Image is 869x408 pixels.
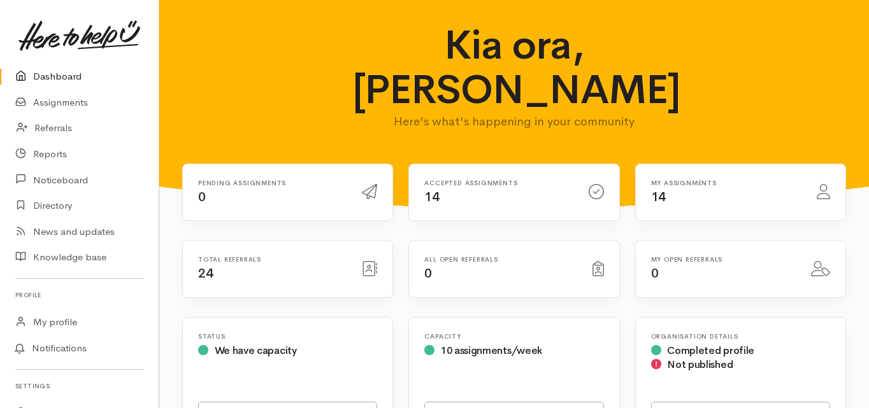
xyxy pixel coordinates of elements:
[198,265,213,281] span: 24
[651,256,796,263] h6: My open referrals
[198,333,377,340] h6: Status
[667,358,733,371] span: Not published
[651,189,666,205] span: 14
[424,333,603,340] h6: Capacity
[15,286,143,304] h6: Profile
[215,344,297,357] span: We have capacity
[424,179,573,186] h6: Accepted assignments
[352,113,677,130] p: Here's what's happening in your community
[424,189,439,205] span: 14
[198,189,206,205] span: 0
[651,333,830,340] h6: Organisation Details
[15,377,143,395] h6: Settings
[441,344,542,357] span: 10 assignments/week
[352,23,677,113] h1: Kia ora, [PERSON_NAME]
[198,179,347,186] h6: Pending assignments
[667,344,754,357] span: Completed profile
[651,179,801,186] h6: My assignments
[424,256,577,263] h6: All open referrals
[198,256,347,263] h6: Total referrals
[651,265,659,281] span: 0
[424,265,432,281] span: 0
